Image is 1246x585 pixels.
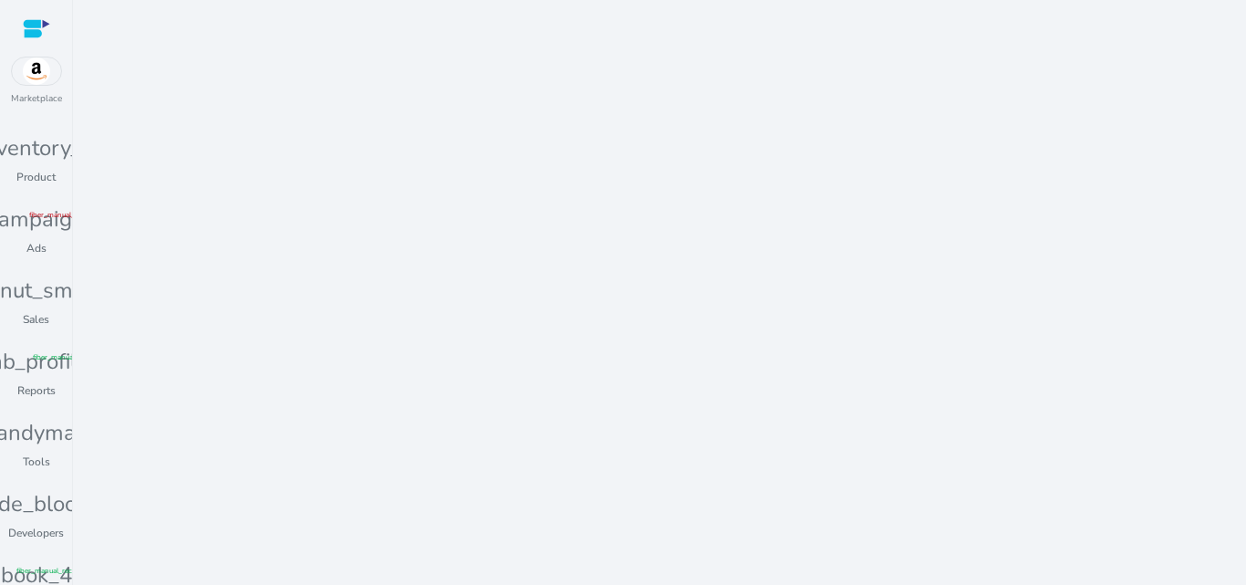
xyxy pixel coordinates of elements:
span: fiber_manual_record [29,210,96,221]
p: Reports [17,382,56,399]
p: Ads [26,240,47,256]
span: fiber_manual_record [33,352,99,363]
span: fiber_manual_record [16,566,83,577]
img: amazon.svg [12,57,61,85]
p: Sales [23,311,49,328]
p: Product [16,169,56,185]
p: Tools [23,454,50,470]
p: Marketplace [11,92,62,106]
p: Developers [8,525,64,541]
